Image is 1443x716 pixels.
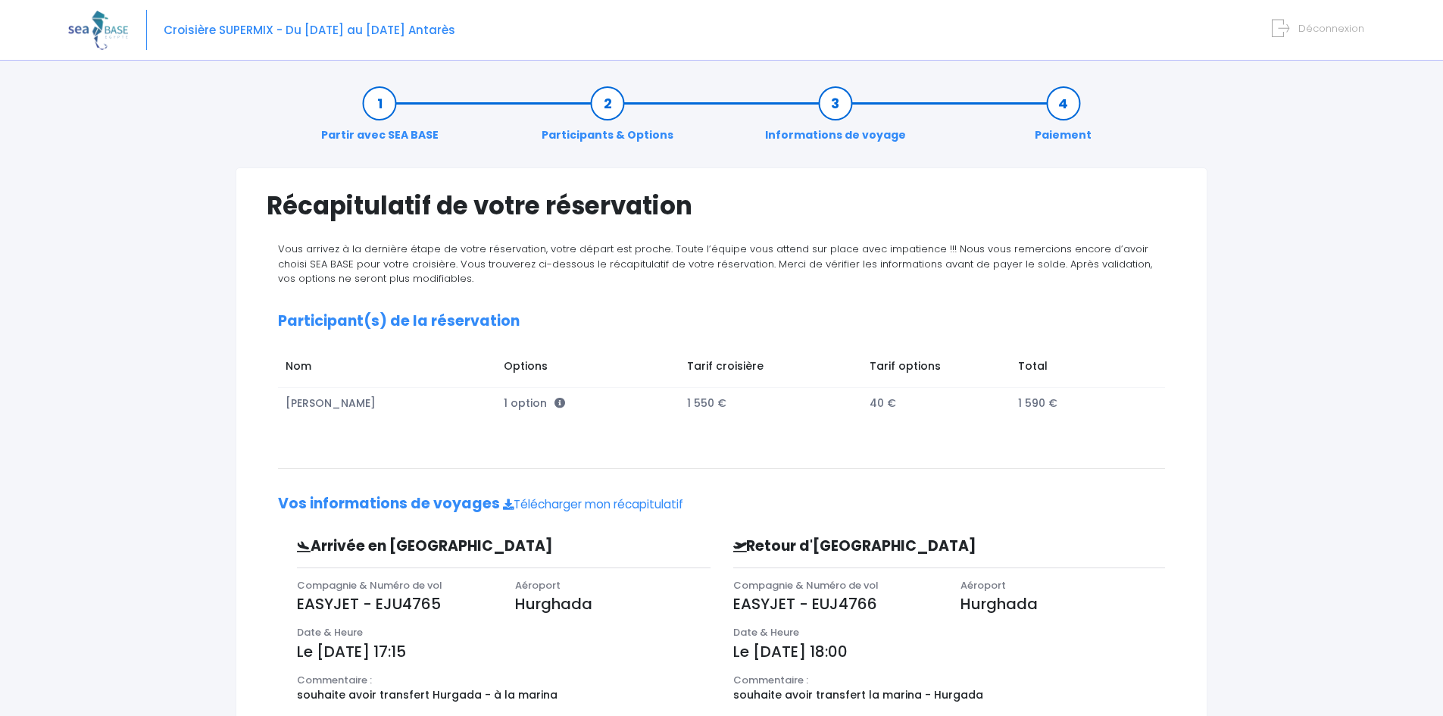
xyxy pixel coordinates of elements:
span: Vous arrivez à la dernière étape de votre réservation, votre départ est proche. Toute l’équipe vo... [278,242,1152,286]
h3: Retour d'[GEOGRAPHIC_DATA] [722,538,1063,555]
span: Compagnie & Numéro de vol [733,578,879,592]
span: Déconnexion [1298,21,1364,36]
td: Tarif options [863,351,1011,387]
span: Compagnie & Numéro de vol [297,578,442,592]
span: Aéroport [515,578,561,592]
a: Informations de voyage [757,95,914,143]
td: Options [497,351,679,387]
td: Total [1011,351,1151,387]
td: 40 € [863,388,1011,419]
p: Hurghada [960,592,1165,615]
p: EASYJET - EJU4765 [297,592,492,615]
span: Date & Heure [733,625,799,639]
h1: Récapitulatif de votre réservation [267,191,1176,220]
td: Nom [278,351,497,387]
span: Croisière SUPERMIX - Du [DATE] au [DATE] Antarès [164,22,455,38]
h2: Vos informations de voyages [278,496,1165,513]
td: 1 550 € [679,388,863,419]
p: Le [DATE] 17:15 [297,640,711,663]
p: Hurghada [515,592,711,615]
p: EASYJET - EUJ4766 [733,592,938,615]
span: Date & Heure [297,625,363,639]
h3: Arrivée en [GEOGRAPHIC_DATA] [286,538,613,555]
a: Télécharger mon récapitulatif [503,496,683,512]
p: souhaite avoir transfert Hurgada - à la marina [297,687,711,703]
td: 1 590 € [1011,388,1151,419]
a: Paiement [1027,95,1099,143]
span: Commentaire : [733,673,808,687]
a: Partir avec SEA BASE [314,95,446,143]
p: Le [DATE] 18:00 [733,640,1166,663]
span: Commentaire : [297,673,372,687]
td: [PERSON_NAME] [278,388,497,419]
p: souhaite avoir transfert la marina - Hurgada [733,687,1166,703]
h2: Participant(s) de la réservation [278,313,1165,330]
td: Tarif croisière [679,351,863,387]
a: Participants & Options [534,95,681,143]
span: 1 option [504,396,565,411]
span: Aéroport [960,578,1006,592]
